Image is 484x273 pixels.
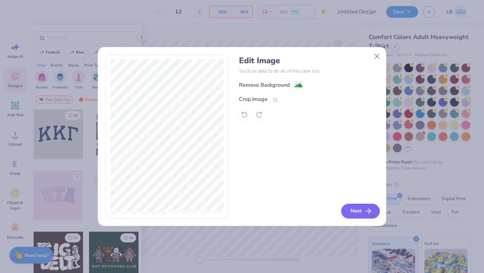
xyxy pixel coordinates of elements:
h4: Edit Image [239,56,378,66]
button: Next [341,204,380,219]
div: Remove Background [239,81,290,89]
div: Crop Image [239,95,268,103]
button: Close [371,50,384,63]
p: You’ll be able to do all of this later too. [239,68,378,75]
